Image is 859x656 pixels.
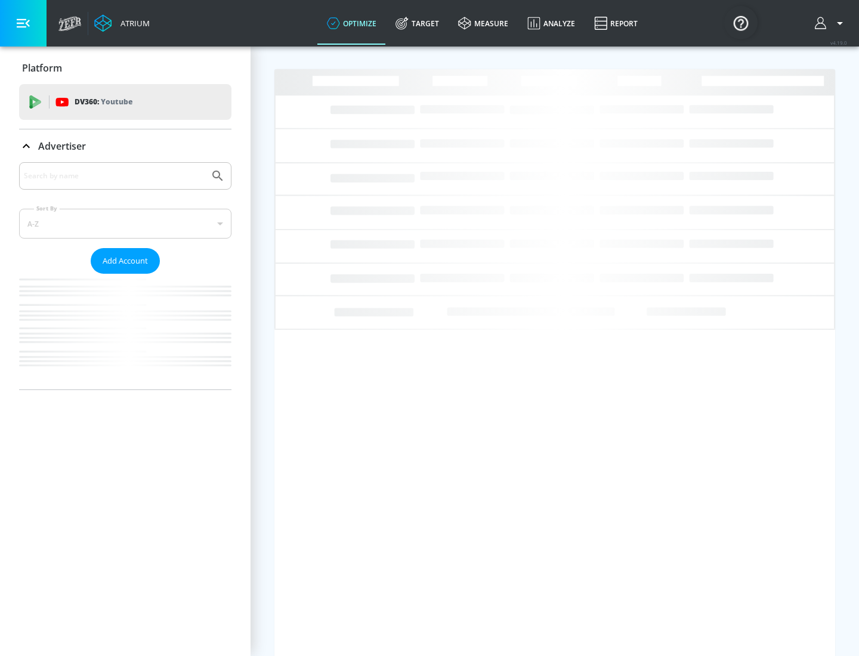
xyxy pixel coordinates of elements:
label: Sort By [34,205,60,212]
p: Youtube [101,95,132,108]
a: Report [585,2,647,45]
div: A-Z [19,209,231,239]
div: Advertiser [19,162,231,389]
p: DV360: [75,95,132,109]
div: Advertiser [19,129,231,163]
a: Analyze [518,2,585,45]
p: Advertiser [38,140,86,153]
div: Atrium [116,18,150,29]
div: Platform [19,51,231,85]
button: Open Resource Center [724,6,758,39]
span: v 4.19.0 [830,39,847,46]
span: Add Account [103,254,148,268]
p: Platform [22,61,62,75]
a: measure [449,2,518,45]
input: Search by name [24,168,205,184]
nav: list of Advertiser [19,274,231,389]
div: DV360: Youtube [19,84,231,120]
a: Target [386,2,449,45]
a: optimize [317,2,386,45]
button: Add Account [91,248,160,274]
a: Atrium [94,14,150,32]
